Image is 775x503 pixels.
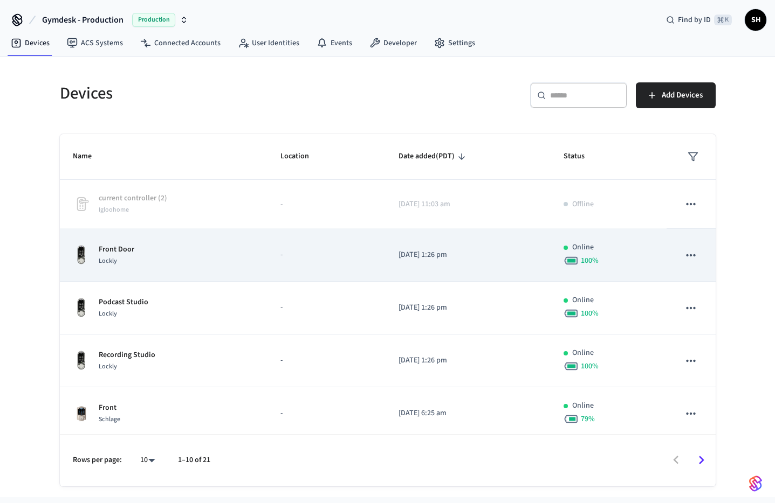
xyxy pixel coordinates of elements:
div: Find by ID⌘ K [657,10,740,30]
button: SH [745,9,766,31]
p: [DATE] 11:03 am [399,199,538,210]
span: 100 % [581,308,599,319]
p: current controller (2) [99,193,167,204]
span: Igloohome [99,205,129,214]
p: Online [572,295,594,306]
span: Production [132,13,175,27]
p: 1–10 of 21 [178,455,210,466]
a: Settings [426,33,484,53]
a: Connected Accounts [132,33,229,53]
a: ACS Systems [58,33,132,53]
p: [DATE] 1:26 pm [399,355,538,366]
p: - [280,355,373,366]
p: Online [572,242,594,253]
div: 10 [135,452,161,468]
span: Date added(PDT) [399,148,469,165]
a: Events [308,33,361,53]
p: [DATE] 1:26 pm [399,302,538,313]
p: - [280,199,373,210]
a: Devices [2,33,58,53]
span: ⌘ K [714,15,732,25]
p: Recording Studio [99,350,155,361]
p: [DATE] 6:25 am [399,408,538,419]
p: [DATE] 1:26 pm [399,249,538,261]
p: Front [99,402,120,414]
button: Go to next page [689,448,714,473]
span: Gymdesk - Production [42,13,124,26]
span: Name [73,148,106,165]
span: 100 % [581,361,599,372]
span: Add Devices [662,88,703,102]
span: Lockly [99,309,117,318]
p: Rows per page: [73,455,122,466]
p: Online [572,347,594,359]
img: Lockly Vision Lock, Front [73,297,90,318]
h5: Devices [60,82,381,104]
img: Placeholder Lock Image [73,195,90,213]
p: Podcast Studio [99,297,148,308]
span: 79 % [581,414,595,424]
img: Schlage Sense Smart Deadbolt with Camelot Trim, Front [73,405,90,422]
span: 100 % [581,255,599,266]
img: Lockly Vision Lock, Front [73,350,90,371]
img: SeamLogoGradient.69752ec5.svg [749,475,762,492]
span: Schlage [99,415,120,424]
p: - [280,302,373,313]
p: Offline [572,199,594,210]
span: Lockly [99,256,117,266]
img: Lockly Vision Lock, Front [73,244,90,265]
p: - [280,249,373,261]
span: Status [564,148,599,165]
span: Location [280,148,323,165]
span: SH [746,10,765,30]
a: Developer [361,33,426,53]
button: Add Devices [636,82,716,108]
span: Find by ID [678,15,711,25]
p: - [280,408,373,419]
p: Online [572,400,594,411]
p: Front Door [99,244,134,255]
span: Lockly [99,362,117,371]
a: User Identities [229,33,308,53]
